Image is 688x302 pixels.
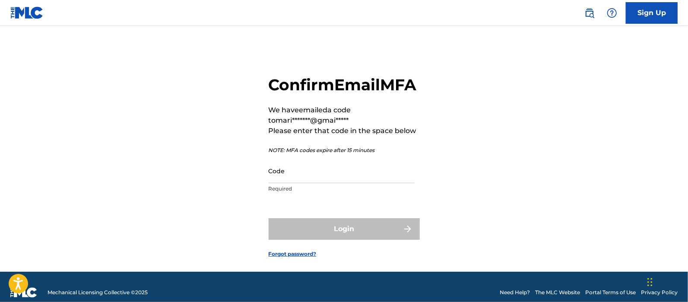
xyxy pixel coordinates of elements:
div: Arrastrar [647,269,653,295]
a: Forgot password? [269,250,317,258]
div: Help [603,4,621,22]
a: Need Help? [500,289,530,296]
p: Required [269,185,415,193]
img: search [584,8,595,18]
p: NOTE: MFA codes expire after 15 minutes [269,146,420,154]
h2: Confirm Email MFA [269,75,420,95]
a: Portal Terms of Use [585,289,636,296]
img: logo [10,287,37,298]
div: Widget de chat [645,261,688,302]
img: MLC Logo [10,6,44,19]
a: Public Search [581,4,598,22]
a: Sign Up [626,2,678,24]
a: The MLC Website [535,289,580,296]
a: Privacy Policy [641,289,678,296]
iframe: Chat Widget [645,261,688,302]
p: Please enter that code in the space below [269,126,420,136]
img: help [607,8,617,18]
span: Mechanical Licensing Collective © 2025 [48,289,148,296]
